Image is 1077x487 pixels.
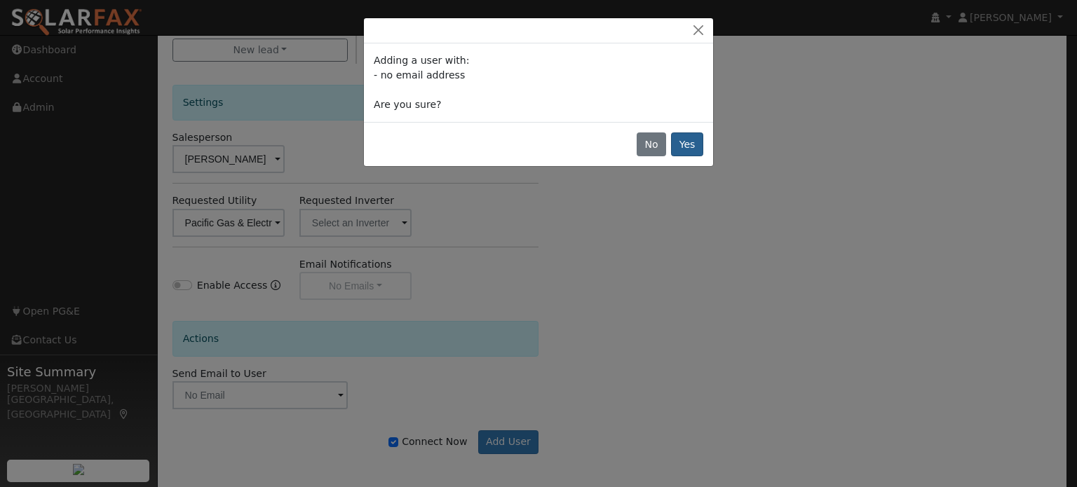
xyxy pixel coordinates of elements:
button: No [637,132,666,156]
span: Adding a user with: [374,55,469,66]
button: Yes [671,132,703,156]
button: Close [689,23,708,38]
span: Are you sure? [374,99,441,110]
span: - no email address [374,69,465,81]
